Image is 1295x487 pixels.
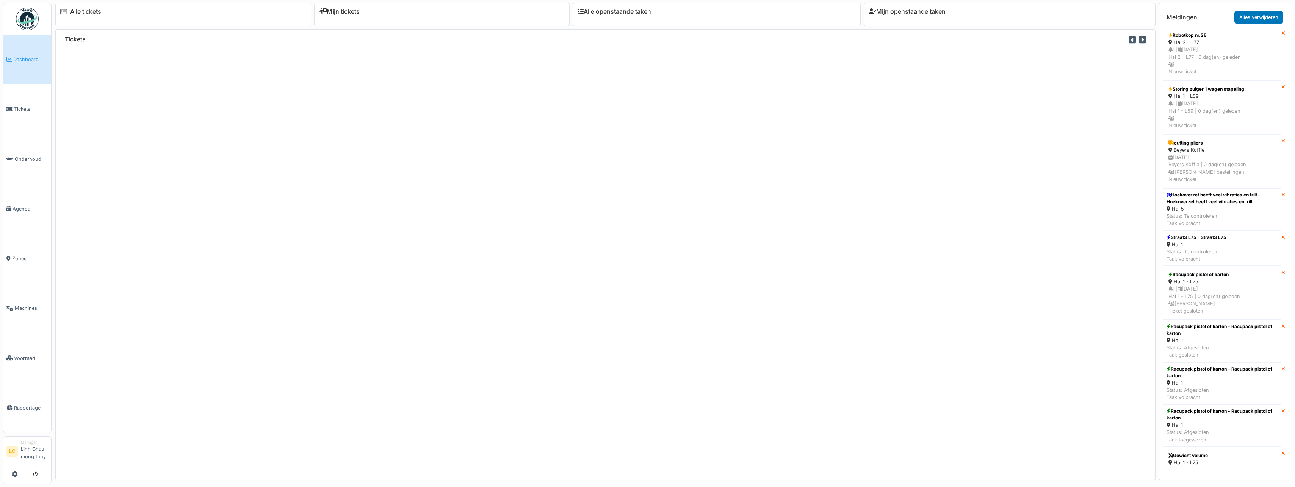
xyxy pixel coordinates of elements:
a: Voorraad [3,333,51,383]
div: Racupack pistol of karton - Racupack pistol of karton [1167,323,1278,337]
a: Dashboard [3,35,51,84]
a: Hoekoverzet heeft veel vibraties en trilt - Hoekoverzet heeft veel vibraties en trilt Hal 5 Statu... [1163,188,1281,231]
span: Agenda [13,205,48,212]
div: 1 | [DATE] Hal 1 - L59 | 0 dag(en) geleden Nieuw ticket [1168,100,1276,129]
a: Racupack pistol of karton - Racupack pistol of karton Hal 1 Status: AfgeslotenTaak gesloten [1163,320,1281,362]
div: Racupack pistol of karton - Racupack pistol of karton [1167,366,1278,379]
a: Robotkop nr.28 Hal 2 - L77 1 |[DATE]Hal 2 - L77 | 0 dag(en) geleden Nieuw ticket [1163,27,1281,80]
a: Agenda [3,184,51,234]
div: Straat3 L75 - Straat3 L75 [1167,234,1226,241]
div: Manager [21,440,48,445]
a: Alle openstaande taken [578,8,651,15]
div: Hal 5 [1167,205,1278,212]
span: Machines [15,305,48,312]
a: cutting pliers Beyers Koffie [DATE]Beyers Koffie | 0 dag(en) geleden [PERSON_NAME] bestellingenNi... [1163,134,1281,188]
div: Gewicht volume [1168,452,1276,459]
div: Hal 1 - L75 [1168,278,1276,285]
a: Storing zuiger 1 wagen stapeling Hal 1 - L59 1 |[DATE]Hal 1 - L59 | 0 dag(en) geleden Nieuw ticket [1163,80,1281,134]
span: Dashboard [13,56,48,63]
div: 1 | [DATE] Hal 2 - L77 | 0 dag(en) geleden Nieuw ticket [1168,46,1276,75]
a: Rapportage [3,383,51,433]
div: Status: Afgesloten Taak volbracht [1167,386,1278,401]
li: Linh Chau mong thuy [21,440,48,463]
li: LC [6,446,18,457]
a: Zones [3,234,51,283]
span: Zones [12,255,48,262]
div: Status: Afgesloten Taak gesloten [1167,344,1278,358]
h6: Meldingen [1167,14,1197,21]
div: Storing zuiger 1 wagen stapeling [1168,86,1276,93]
div: Beyers Koffie [1168,146,1276,154]
a: LC ManagerLinh Chau mong thuy [6,440,48,465]
span: Voorraad [14,355,48,362]
div: 1 | [DATE] Hal 1 - L75 | 0 dag(en) geleden [PERSON_NAME] Ticket gesloten [1168,285,1276,314]
div: Hal 1 [1167,379,1278,386]
a: Straat3 L75 - Straat3 L75 Hal 1 Status: Te controlerenTaak volbracht [1163,231,1281,266]
div: Hoekoverzet heeft veel vibraties en trilt - Hoekoverzet heeft veel vibraties en trilt [1167,192,1278,205]
div: Hal 2 - L77 [1168,39,1276,46]
div: Status: Te controleren Taak volbracht [1167,248,1226,262]
a: Machines [3,283,51,333]
a: Racupack pistol of karton - Racupack pistol of karton Hal 1 Status: AfgeslotenTaak toegewezen [1163,404,1281,447]
div: [DATE] Beyers Koffie | 0 dag(en) geleden [PERSON_NAME] bestellingen Nieuw ticket [1168,154,1276,183]
span: Tickets [14,105,48,113]
div: Robotkop nr.28 [1168,32,1276,39]
a: Alles verwijderen [1234,11,1283,24]
div: Hal 1 - L75 [1168,459,1276,466]
div: Racupack pistol of karton [1168,271,1276,278]
div: Status: Afgesloten Taak toegewezen [1167,429,1278,443]
a: Racupack pistol of karton - Racupack pistol of karton Hal 1 Status: AfgeslotenTaak volbracht [1163,362,1281,405]
div: Status: Te controleren Taak volbracht [1167,212,1278,227]
span: Onderhoud [15,156,48,163]
a: Mijn openstaande taken [869,8,946,15]
div: Hal 1 [1167,337,1278,344]
a: Mijn tickets [319,8,360,15]
div: Racupack pistol of karton - Racupack pistol of karton [1167,408,1278,421]
div: Hal 1 - L59 [1168,93,1276,100]
h6: Tickets [65,36,86,43]
div: cutting pliers [1168,140,1276,146]
img: Badge_color-CXgf-gQk.svg [16,8,39,30]
div: Hal 1 [1167,241,1226,248]
a: Tickets [3,84,51,134]
a: Alle tickets [70,8,101,15]
span: Rapportage [14,404,48,412]
div: Hal 1 [1167,421,1278,429]
a: Onderhoud [3,134,51,184]
a: Racupack pistol of karton Hal 1 - L75 1 |[DATE]Hal 1 - L75 | 0 dag(en) geleden [PERSON_NAME]Ticke... [1163,266,1281,320]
